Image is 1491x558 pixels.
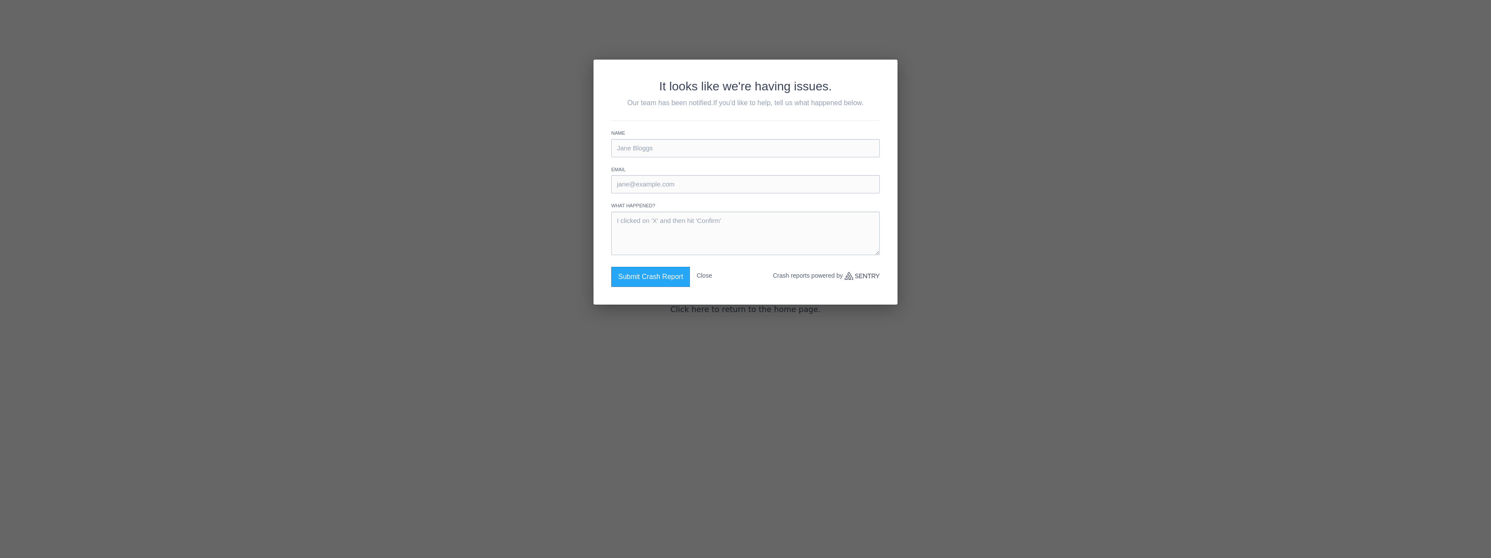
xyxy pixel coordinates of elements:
span: If you'd like to help, tell us what happened below. [713,99,864,106]
p: Our team has been notified. [611,98,880,108]
button: Submit Crash Report [611,267,690,287]
input: jane@example.com [611,175,880,193]
label: Email [611,166,880,173]
h2: It looks like we're having issues. [611,77,880,96]
label: Name [611,130,880,137]
p: Crash reports powered by [773,267,880,285]
a: Sentry [845,272,880,280]
button: Close [696,267,712,285]
input: Jane Bloggs [611,139,880,157]
label: What happened? [611,202,880,209]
